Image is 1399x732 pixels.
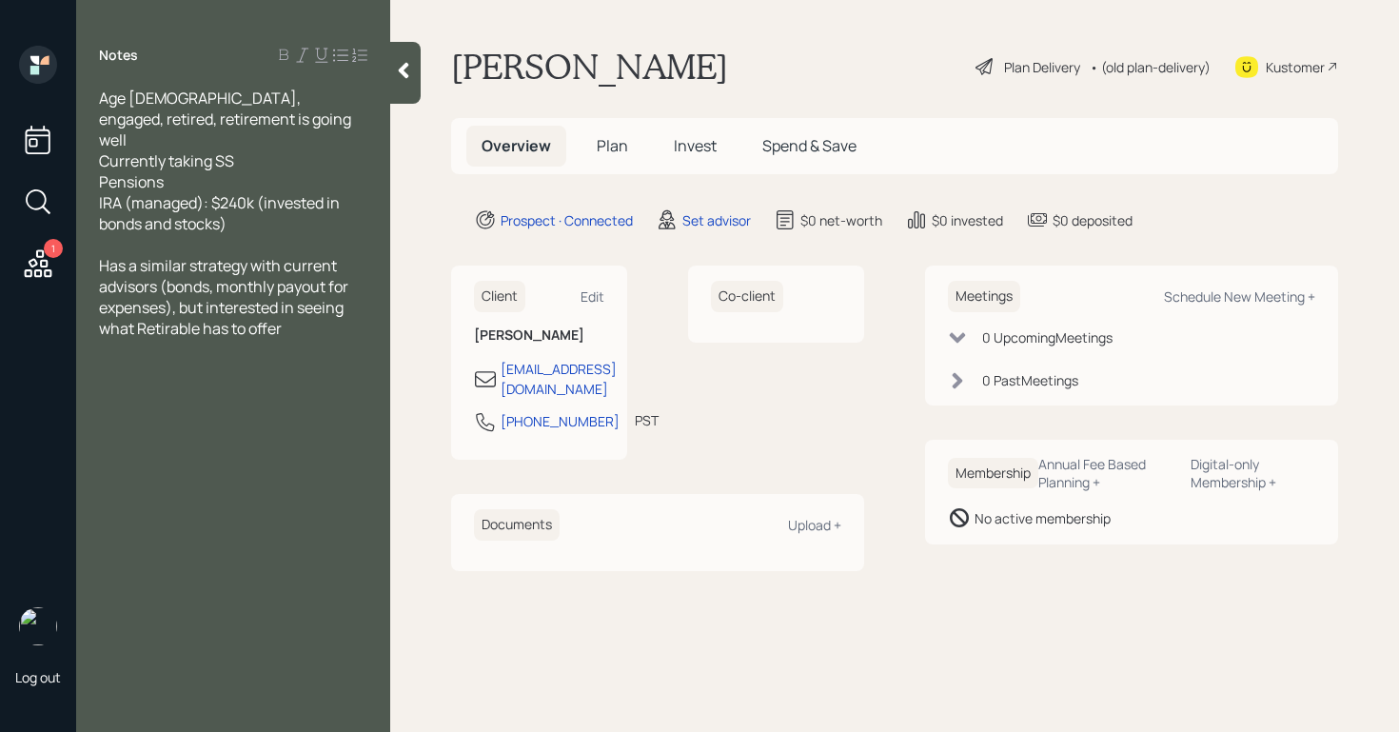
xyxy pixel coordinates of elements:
[982,327,1113,347] div: 0 Upcoming Meeting s
[711,281,783,312] h6: Co-client
[932,210,1003,230] div: $0 invested
[19,607,57,645] img: robby-grisanti-headshot.png
[482,135,551,156] span: Overview
[1191,455,1315,491] div: Digital-only Membership +
[1164,287,1315,306] div: Schedule New Meeting +
[948,281,1020,312] h6: Meetings
[1038,455,1175,491] div: Annual Fee Based Planning +
[800,210,882,230] div: $0 net-worth
[99,150,234,171] span: Currently taking SS
[99,171,164,192] span: Pensions
[682,210,751,230] div: Set advisor
[597,135,628,156] span: Plan
[99,88,354,150] span: Age [DEMOGRAPHIC_DATA], engaged, retired, retirement is going well
[15,668,61,686] div: Log out
[99,192,343,234] span: IRA (managed): $240k (invested in bonds and stocks)
[762,135,857,156] span: Spend & Save
[501,359,617,399] div: [EMAIL_ADDRESS][DOMAIN_NAME]
[99,46,138,65] label: Notes
[982,370,1078,390] div: 0 Past Meeting s
[1053,210,1133,230] div: $0 deposited
[44,239,63,258] div: 1
[451,46,728,88] h1: [PERSON_NAME]
[1090,57,1211,77] div: • (old plan-delivery)
[501,411,620,431] div: [PHONE_NUMBER]
[99,255,351,339] span: Has a similar strategy with current advisors (bonds, monthly payout for expenses), but interested...
[581,287,604,306] div: Edit
[474,509,560,541] h6: Documents
[474,327,604,344] h6: [PERSON_NAME]
[975,508,1111,528] div: No active membership
[501,210,633,230] div: Prospect · Connected
[788,516,841,534] div: Upload +
[1004,57,1080,77] div: Plan Delivery
[474,281,525,312] h6: Client
[1266,57,1325,77] div: Kustomer
[948,458,1038,489] h6: Membership
[674,135,717,156] span: Invest
[635,410,659,430] div: PST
